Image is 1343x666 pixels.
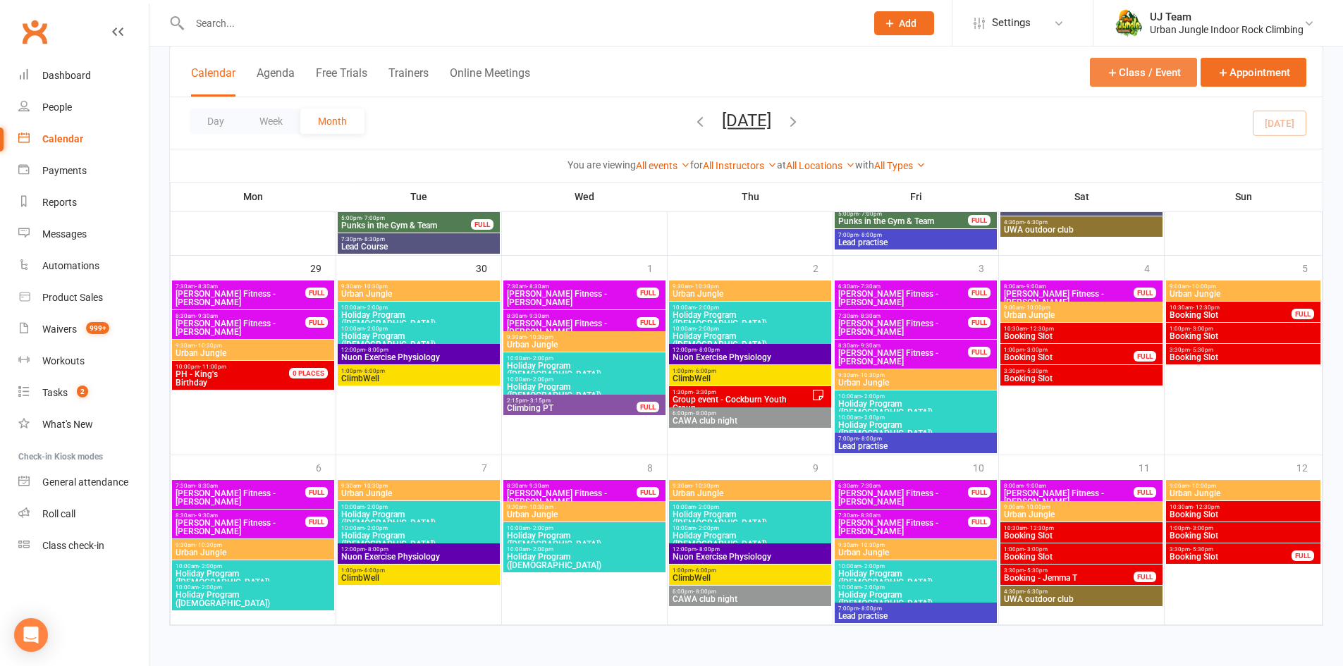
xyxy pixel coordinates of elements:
div: Class check-in [42,540,104,551]
span: - 10:30pm [858,372,885,378]
a: Calendar [18,123,149,155]
span: Add [899,18,916,29]
span: Settings [992,7,1031,39]
span: - 12:30pm [1027,326,1054,332]
span: - 10:30pm [195,343,222,349]
span: [PERSON_NAME] Fitness - [PERSON_NAME] [1003,290,1134,307]
div: FULL [637,402,659,412]
span: - 10:30pm [195,542,222,548]
a: Messages [18,218,149,250]
span: 10:00am [341,525,497,531]
div: FULL [1134,487,1156,498]
div: FULL [968,317,991,328]
span: - 6:30pm [1024,219,1048,226]
span: - 10:30pm [692,283,719,290]
div: Waivers [42,323,77,335]
a: Reports [18,187,149,218]
span: - 9:30am [858,343,881,349]
span: 7:30am [506,283,637,290]
span: 10:00am [672,504,828,510]
span: [PERSON_NAME] Fitness - [PERSON_NAME] [175,489,306,506]
a: All Locations [786,160,855,171]
span: 8:00am [1003,483,1134,489]
span: Urban Jungle [672,489,828,498]
span: [PERSON_NAME] Fitness - [PERSON_NAME] [506,319,637,336]
span: 9:30am [838,542,994,548]
th: Tue [336,182,502,211]
span: - 3:15pm [527,397,551,404]
span: CAWA club night [672,417,828,425]
span: - 2:00pm [530,546,553,553]
span: Urban Jungle [1003,311,1160,319]
span: Group event - Cockburn Youth Group [672,395,811,412]
span: Holiday Program ([DEMOGRAPHIC_DATA]) [838,400,994,417]
span: 9:30am [341,283,497,290]
span: 10:00am [672,304,828,311]
span: Holiday Program ([DEMOGRAPHIC_DATA]) [838,421,994,438]
span: 3:30pm [1003,368,1160,374]
span: Punks in the Gym & Team [838,217,969,226]
span: 1:00pm [672,368,828,374]
span: [PERSON_NAME] Fitness - [PERSON_NAME] [175,290,306,307]
strong: with [855,159,874,171]
span: - 2:00pm [696,304,719,311]
div: Workouts [42,355,85,366]
span: - 2:00pm [530,355,553,362]
span: 9:00am [1003,504,1160,510]
span: - 2:00pm [696,326,719,332]
span: 2 [77,386,88,397]
a: Clubworx [17,14,52,49]
span: Lead practise [838,238,994,247]
span: Punks in the Gym & Team [341,221,472,230]
span: Holiday Program ([DEMOGRAPHIC_DATA]) [341,510,497,527]
span: 9:00am [1169,483,1318,489]
span: - 7:00pm [859,211,882,217]
span: - 10:30pm [858,542,885,548]
span: 999+ [86,322,109,334]
div: 2 [813,256,833,279]
th: Sun [1165,182,1323,211]
span: 9:30am [341,483,497,489]
div: What's New [42,419,93,430]
a: Dashboard [18,60,149,92]
span: 1:00pm [1003,347,1134,353]
span: Booking Slot [1003,332,1160,340]
span: - 2:00pm [530,525,553,531]
div: General attendance [42,476,128,488]
div: People [42,101,72,113]
div: 30 [476,256,501,279]
span: - 8:30am [858,512,881,519]
span: Booking Slot [1169,531,1318,540]
span: 9:30am [672,283,828,290]
div: 5 [1302,256,1322,279]
span: ClimbWell [341,374,497,383]
span: 8:30am [506,313,637,319]
span: - 8:00pm [697,546,720,553]
span: Nuon Exercise Physiology [341,353,497,362]
span: 8:30am [838,343,969,349]
span: PH - King's [176,369,218,379]
span: 8:00am [1003,283,1134,290]
div: Calendar [42,133,83,144]
span: 7:30am [838,512,969,519]
span: 4:30pm [1003,219,1160,226]
span: Holiday Program ([DEMOGRAPHIC_DATA]) [506,531,663,548]
span: [PERSON_NAME] Fitness - [PERSON_NAME] [838,290,969,307]
span: - 8:30pm [362,236,385,242]
span: - 8:30am [527,283,549,290]
span: 6:30am [838,483,969,489]
div: Roll call [42,508,75,519]
th: Wed [502,182,668,211]
span: 10:00am [672,525,828,531]
div: FULL [968,215,991,226]
span: 10:00pm [175,364,306,370]
span: - 9:30am [527,483,549,489]
span: - 10:00pm [1189,283,1216,290]
span: 1:30pm [672,389,811,395]
span: 9:00am [1169,283,1318,290]
div: FULL [968,288,991,298]
strong: at [777,159,786,171]
span: - 2:00pm [696,525,719,531]
span: [PERSON_NAME] Fitness - [PERSON_NAME] [506,489,637,506]
span: - 10:00pm [1189,483,1216,489]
